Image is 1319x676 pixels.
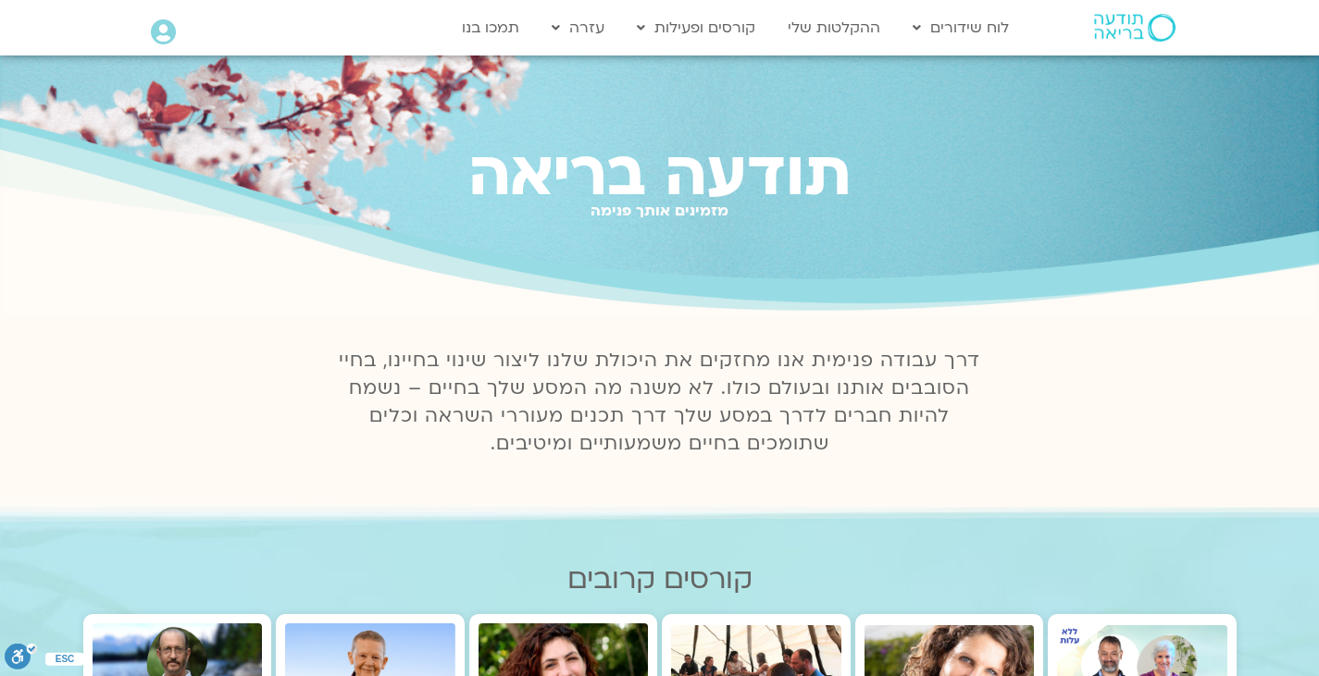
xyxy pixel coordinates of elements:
a: תמכו בנו [453,10,529,45]
h2: קורסים קרובים [83,563,1237,596]
a: לוח שידורים [903,10,1018,45]
p: דרך עבודה פנימית אנו מחזקים את היכולת שלנו ליצור שינוי בחיינו, בחיי הסובבים אותנו ובעולם כולו. לא... [329,347,991,458]
a: עזרה [542,10,614,45]
img: תודעה בריאה [1094,14,1176,42]
a: קורסים ופעילות [628,10,765,45]
a: ההקלטות שלי [778,10,890,45]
